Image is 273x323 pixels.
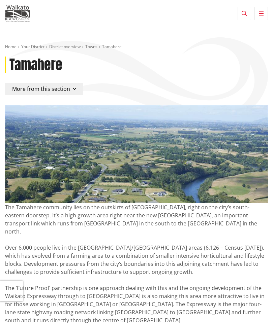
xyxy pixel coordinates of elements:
[12,85,70,93] span: More from this section
[5,83,83,95] button: More from this section
[5,5,30,22] img: Waikato District Council - Te Kaunihera aa Takiwaa o Waikato
[5,44,17,49] a: Home
[9,57,62,73] h1: Tamahere
[49,44,81,49] a: District overview
[102,44,122,49] span: Tamahere
[21,44,44,49] a: Your District
[5,44,268,50] nav: breadcrumb
[5,105,268,203] img: Tamahere
[85,44,97,49] a: Towns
